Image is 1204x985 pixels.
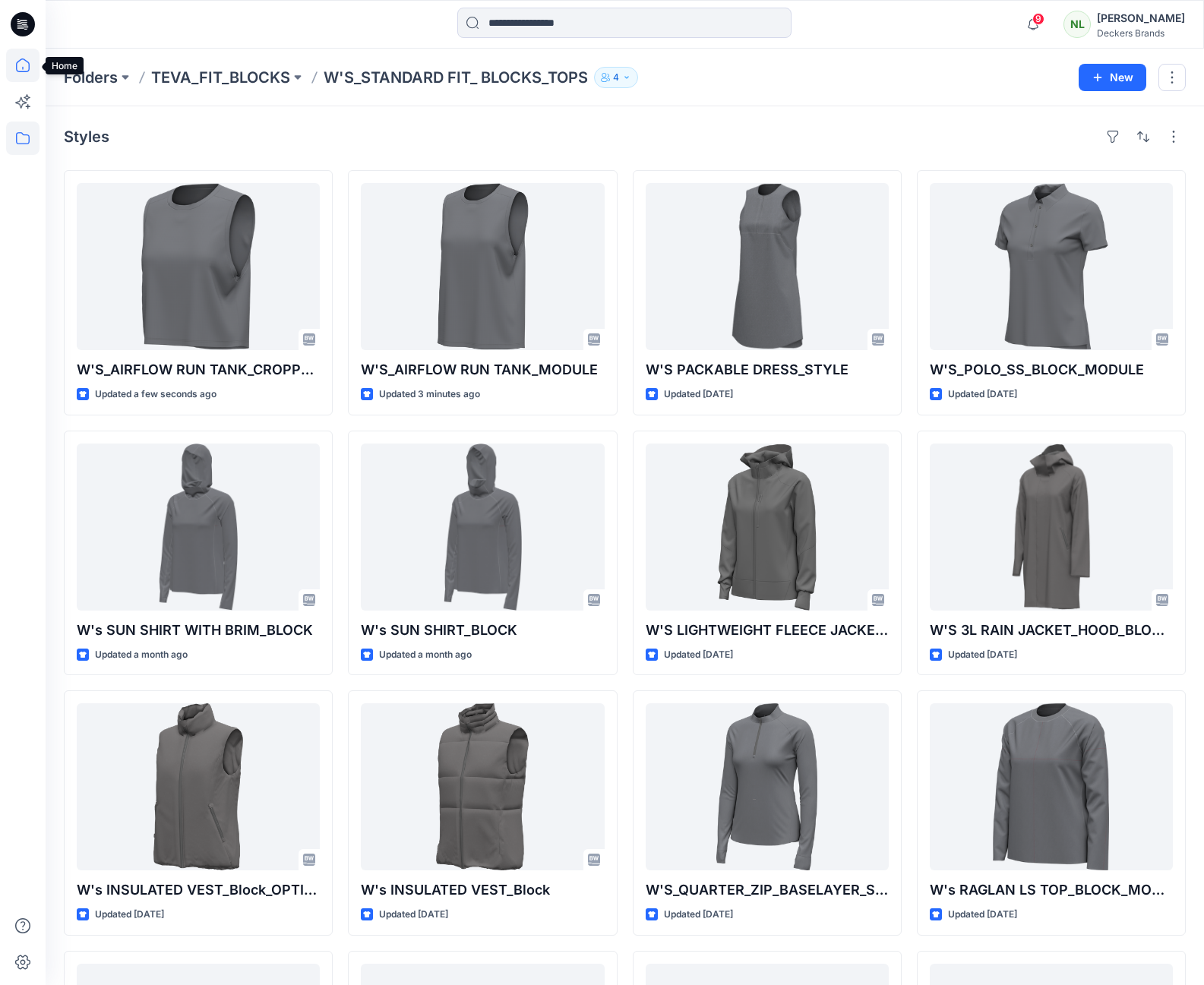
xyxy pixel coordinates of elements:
p: Updated [DATE] [948,387,1017,403]
button: 4 [594,67,638,88]
a: W'S_POLO_SS_BLOCK_MODULE [930,183,1173,350]
a: W'S_AIRFLOW RUN TANK_MODULE [361,183,604,350]
p: Updated [DATE] [664,907,733,923]
button: New [1079,64,1146,91]
p: W'S_AIRFLOW RUN TANK_CROPPED_MODULE [77,359,320,380]
h4: Styles [64,128,109,146]
p: W's SUN SHIRT_BLOCK [361,620,604,641]
p: W'S_STANDARD FIT_ BLOCKS_TOPS [324,67,588,88]
a: W's INSULATED VEST_Block [361,703,604,870]
p: Updated a month ago [95,647,188,663]
p: Updated 3 minutes ago [379,387,480,403]
a: Folders [64,67,118,88]
p: Updated [DATE] [948,907,1017,923]
p: Updated [DATE] [95,907,164,923]
p: Updated [DATE] [664,387,733,403]
p: W's SUN SHIRT WITH BRIM_BLOCK [77,620,320,641]
div: [PERSON_NAME] [1097,9,1185,27]
p: W'S PACKABLE DRESS_STYLE [646,359,889,380]
div: Deckers Brands [1097,27,1185,39]
p: Updated [DATE] [379,907,448,923]
p: W'S_QUARTER_ZIP_BASELAYER_STYLE_BLOCK [646,879,889,901]
a: W'S_AIRFLOW RUN TANK_CROPPED_MODULE [77,183,320,350]
div: NL [1063,11,1091,38]
span: 9 [1032,13,1044,25]
p: W'S_POLO_SS_BLOCK_MODULE [930,359,1173,380]
a: W'S PACKABLE DRESS_STYLE [646,183,889,350]
a: W'S LIGHTWEIGHT FLEECE JACKET_HOOD_BLOCK [646,444,889,611]
p: W's RAGLAN LS TOP_BLOCK_MODULE [930,879,1173,901]
p: W'S LIGHTWEIGHT FLEECE JACKET_HOOD_BLOCK [646,620,889,641]
a: TEVA_FIT_BLOCKS [151,67,290,88]
p: Updated a month ago [379,647,472,663]
a: W's SUN SHIRT_BLOCK [361,444,604,611]
p: Updated [DATE] [948,647,1017,663]
p: Updated [DATE] [664,647,733,663]
p: 4 [613,69,619,86]
p: W's INSULATED VEST_Block_OPTION1 [77,879,320,901]
a: W's RAGLAN LS TOP_BLOCK_MODULE [930,703,1173,870]
p: W'S_AIRFLOW RUN TANK_MODULE [361,359,604,380]
a: W's INSULATED VEST_Block_OPTION1 [77,703,320,870]
p: Updated a few seconds ago [95,387,216,403]
p: W'S 3L RAIN JACKET_HOOD_BLOCK_MODULE [930,620,1173,641]
a: W's SUN SHIRT WITH BRIM_BLOCK [77,444,320,611]
a: W'S 3L RAIN JACKET_HOOD_BLOCK_MODULE [930,444,1173,611]
p: W's INSULATED VEST_Block [361,879,604,901]
a: W'S_QUARTER_ZIP_BASELAYER_STYLE_BLOCK [646,703,889,870]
